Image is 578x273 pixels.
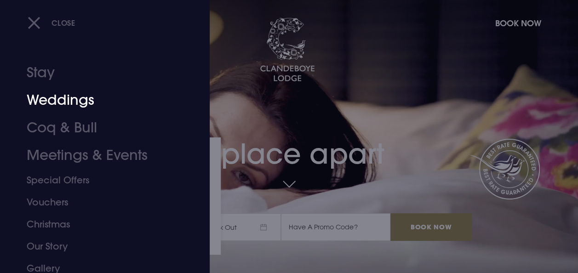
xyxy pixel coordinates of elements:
a: Coq & Bull [27,114,171,142]
a: Meetings & Events [27,142,171,169]
a: Christmas [27,213,171,235]
span: Close [52,18,75,28]
a: Vouchers [27,191,171,213]
button: Close [28,13,75,32]
a: Weddings [27,86,171,114]
a: Our Story [27,235,171,257]
a: Special Offers [27,169,171,191]
a: Stay [27,59,171,86]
